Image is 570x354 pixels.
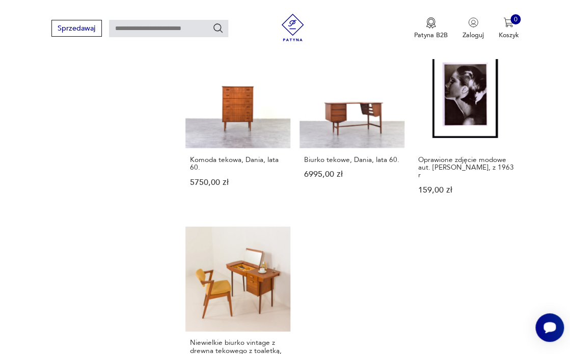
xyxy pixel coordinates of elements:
a: Sprzedawaj [51,26,102,32]
p: 6995,00 zł [304,171,400,178]
p: Koszyk [498,31,519,40]
p: 159,00 zł [418,186,514,194]
div: 0 [510,14,521,24]
button: Sprzedawaj [51,20,102,37]
iframe: Smartsupp widget button [535,313,564,342]
a: Oprawione zdjęcie modowe aut. Norman Eales, z 1963 rOprawione zdjęcie modowe aut. [PERSON_NAME], ... [414,43,519,212]
img: Ikona koszyka [503,17,513,28]
p: 5750,00 zł [189,179,286,186]
a: Ikona medaluPatyna B2B [414,17,448,40]
a: Komoda tekowa, Dania, lata 60.Komoda tekowa, Dania, lata 60.5750,00 zł [185,43,290,212]
img: Patyna - sklep z meblami i dekoracjami vintage [276,14,310,41]
p: Zaloguj [463,31,484,40]
a: Biurko tekowe, Dania, lata 60.Biurko tekowe, Dania, lata 60.6995,00 zł [300,43,404,212]
h3: Biurko tekowe, Dania, lata 60. [304,156,400,164]
p: Patyna B2B [414,31,448,40]
button: Szukaj [212,22,224,34]
h3: Komoda tekowa, Dania, lata 60. [189,156,286,172]
button: 0Koszyk [498,17,519,40]
h3: Oprawione zdjęcie modowe aut. [PERSON_NAME], z 1963 r [418,156,514,179]
img: Ikona medalu [426,17,436,29]
button: Patyna B2B [414,17,448,40]
img: Ikonka użytkownika [468,17,478,28]
button: Zaloguj [463,17,484,40]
